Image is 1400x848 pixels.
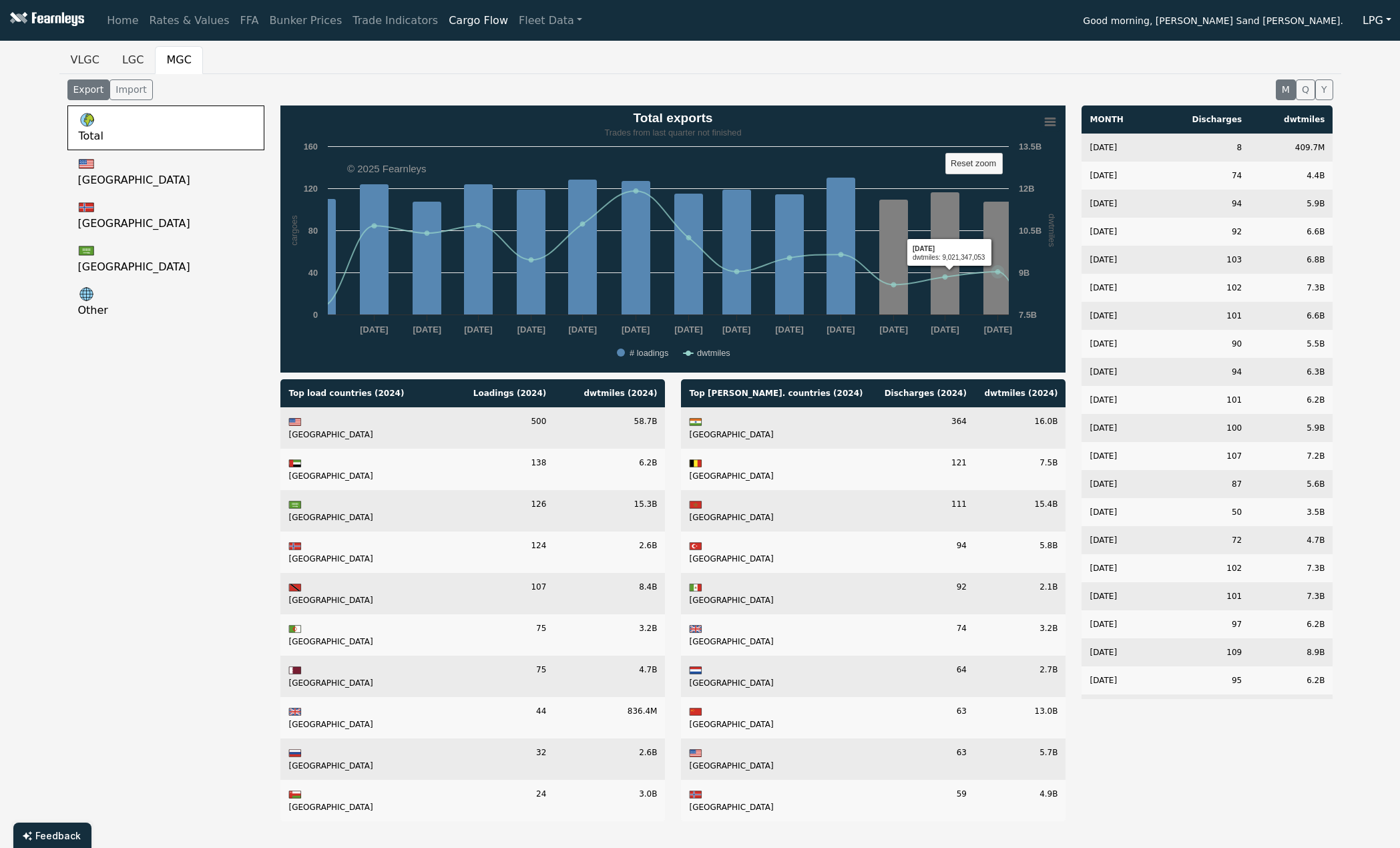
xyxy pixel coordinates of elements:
img: Fearnleys Logo [7,12,84,29]
button: VLGC [59,46,111,74]
td: 2.6B [554,738,665,780]
a: FFA [235,7,264,34]
td: 6.6B [1250,302,1333,330]
td: [DATE] [1082,526,1154,554]
td: 8.9B [1250,638,1333,666]
td: 100 [1154,414,1250,442]
td: [DATE] [1082,694,1154,722]
td: [DATE] [1082,470,1154,498]
td: 101 [1154,582,1250,610]
td: 92 [875,573,975,614]
td: 5.9B [1250,190,1333,218]
td: 138 [444,449,555,490]
td: 59 [875,780,975,821]
td: 63 [875,738,975,780]
text: 10.5B [1019,226,1041,236]
text: [DATE] [776,325,804,335]
text: # loadings [630,348,668,358]
td: [DATE] [1082,358,1154,386]
td: 109 [1154,638,1250,666]
td: 58.7B [554,407,665,449]
td: 95 [1154,666,1250,694]
td: 13.0B [975,697,1066,738]
td: 4.7B [1250,526,1333,554]
td: 44 [444,697,555,738]
button: M [1276,79,1296,100]
td: 3.2B [975,614,1066,656]
text: [DATE] [827,325,855,335]
td: [DATE] [1082,554,1154,582]
button: Q [1296,79,1315,100]
a: Total [67,105,265,150]
a: Home [101,7,144,34]
td: [GEOGRAPHIC_DATA] [280,407,443,449]
td: [DATE] [1082,442,1154,470]
td: 4.7B [554,656,665,697]
text: Total exports [634,111,713,125]
td: [DATE] [1082,134,1154,162]
td: 15.3B [554,490,665,532]
a: Fleet Data [513,7,588,34]
td: [GEOGRAPHIC_DATA] [280,656,443,697]
text: © 2025 Fearnleys [347,163,427,174]
td: 101 [1154,302,1250,330]
td: 8 [1154,134,1250,162]
td: 101 [1154,386,1250,414]
th: Top [PERSON_NAME]. countries ( 2024 ) [681,379,874,407]
td: [GEOGRAPHIC_DATA] [280,614,443,656]
button: Export [67,79,110,100]
td: [GEOGRAPHIC_DATA] [280,490,443,532]
td: 7.3B [1250,274,1333,302]
td: 63 [875,697,975,738]
td: 5.8B [975,532,1066,573]
text: 160 [304,142,318,152]
td: [DATE] [1082,190,1154,218]
td: [DATE] [1082,218,1154,246]
td: [GEOGRAPHIC_DATA] [681,738,874,780]
div: Total [280,105,1333,832]
a: Bunker Prices [264,7,347,34]
td: 2.7B [975,656,1066,697]
td: 836.4M [554,697,665,738]
text: 0 [313,310,318,320]
td: 97 [1154,610,1250,638]
text: 12B [1019,184,1034,194]
text: [DATE] [722,325,750,335]
td: 126 [444,490,555,532]
td: 94 [875,532,975,573]
text: Reset zoom [951,158,996,168]
td: 87 [1154,470,1250,498]
td: [DATE] [1082,162,1154,190]
td: 94 [1154,190,1250,218]
td: 3.5B [1250,498,1333,526]
td: [GEOGRAPHIC_DATA] [681,532,874,573]
td: [GEOGRAPHIC_DATA] [681,573,874,614]
td: 102 [1154,274,1250,302]
td: 7.2B [1250,442,1333,470]
text: [DATE] [517,325,545,335]
a: [GEOGRAPHIC_DATA] [67,194,265,237]
button: MGC [155,46,202,74]
td: [GEOGRAPHIC_DATA] [280,780,443,821]
td: 94 [1154,358,1250,386]
text: 80 [308,226,318,236]
td: [GEOGRAPHIC_DATA] [280,697,443,738]
td: 7.5B [975,449,1066,490]
td: 5.6B [1250,470,1333,498]
td: [DATE] [1082,638,1154,666]
td: 32 [444,738,555,780]
text: [DATE] [361,325,389,335]
a: Rates & Values [144,7,235,34]
td: 92 [1154,218,1250,246]
td: 107 [444,573,555,614]
td: 111 [875,490,975,532]
td: [GEOGRAPHIC_DATA] [681,656,874,697]
a: Cargo Flow [443,7,513,34]
text: [DATE] [880,325,908,335]
text: 120 [304,184,318,194]
th: dwtmiles ( 2024 ) [554,379,665,407]
td: [GEOGRAPHIC_DATA] [681,697,874,738]
text: [DATE] [931,325,959,335]
td: 75 [444,614,555,656]
td: [GEOGRAPHIC_DATA] [280,532,443,573]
